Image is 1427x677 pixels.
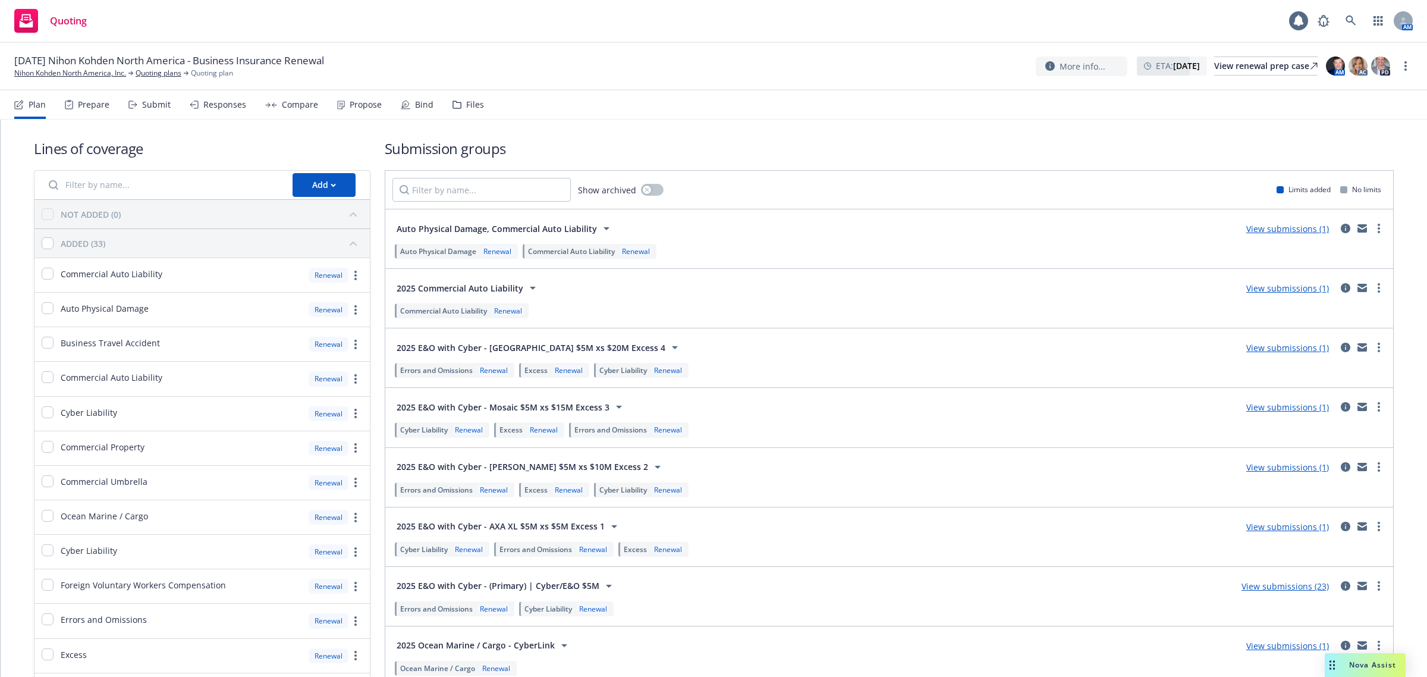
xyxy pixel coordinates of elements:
[1338,340,1353,355] a: circleInformation
[1355,400,1369,414] a: mail
[78,100,109,109] div: Prepare
[1338,638,1353,653] a: circleInformation
[1339,9,1363,33] a: Search
[1246,640,1329,651] a: View submissions (1)
[499,425,523,435] span: Excess
[499,544,572,554] span: Errors and Omissions
[293,173,356,197] button: Add
[61,579,226,591] span: Foreign Voluntary Workers Compensation
[309,648,348,663] div: Renewal
[392,634,576,657] button: 2025 Ocean Marine / Cargo - CyberLink
[397,639,555,651] span: 2025 Ocean Marine / Cargo - CyberLink
[524,485,548,495] span: Excess
[1214,57,1318,76] a: View renewal prep case
[524,365,548,375] span: Excess
[1355,519,1369,534] a: mail
[1355,579,1369,593] a: mail
[1372,579,1386,593] a: more
[1372,638,1386,653] a: more
[61,237,105,250] div: ADDED (33)
[1338,221,1353,236] a: circleInformation
[348,545,363,559] a: more
[348,337,363,352] a: more
[348,579,363,594] a: more
[29,100,46,109] div: Plan
[348,441,363,455] a: more
[481,246,514,256] div: Renewal
[392,574,620,598] button: 2025 E&O with Cyber - (Primary) | Cyber/E&O $5M
[527,425,560,435] div: Renewal
[652,485,684,495] div: Renewal
[477,365,510,375] div: Renewal
[1325,653,1406,677] button: Nova Assist
[61,441,144,453] span: Commercial Property
[1371,57,1390,76] img: photo
[142,100,171,109] div: Submit
[61,268,162,280] span: Commercial Auto Liability
[1277,184,1331,195] div: Limits added
[350,100,382,109] div: Propose
[1173,60,1200,71] strong: [DATE]
[61,371,162,384] span: Commercial Auto Liability
[397,282,523,294] span: 2025 Commercial Auto Liability
[477,485,510,495] div: Renewal
[348,475,363,490] a: more
[309,406,348,421] div: Renewal
[1355,281,1369,295] a: mail
[1156,59,1200,72] span: ETA :
[400,604,473,614] span: Errors and Omissions
[309,337,348,352] div: Renewal
[397,222,597,235] span: Auto Physical Damage, Commercial Auto Liability
[1246,462,1329,473] a: View submissions (1)
[61,510,148,522] span: Ocean Marine / Cargo
[309,510,348,525] div: Renewal
[577,544,609,554] div: Renewal
[620,246,652,256] div: Renewal
[1246,342,1329,353] a: View submissions (1)
[524,604,572,614] span: Cyber Liability
[392,455,669,479] button: 2025 E&O with Cyber - [PERSON_NAME] $5M xs $10M Excess 2
[400,246,476,256] span: Auto Physical Damage
[397,520,605,532] span: 2025 E&O with Cyber - AXA XL $5M xs $5M Excess 1
[1246,402,1329,413] a: View submissions (1)
[50,16,87,26] span: Quoting
[191,68,233,79] span: Quoting plan
[1036,57,1127,76] button: More info...
[348,510,363,525] a: more
[282,100,318,109] div: Compare
[1398,59,1413,73] a: more
[348,303,363,317] a: more
[528,246,615,256] span: Commercial Auto Liability
[312,174,336,196] div: Add
[1214,57,1318,75] div: View renewal prep case
[309,371,348,386] div: Renewal
[61,544,117,557] span: Cyber Liability
[397,341,665,354] span: 2025 E&O with Cyber - [GEOGRAPHIC_DATA] $5M xs $20M Excess 4
[61,613,147,626] span: Errors and Omissions
[599,365,647,375] span: Cyber Liability
[1326,57,1345,76] img: photo
[309,302,348,317] div: Renewal
[348,268,363,283] a: more
[392,395,630,419] button: 2025 E&O with Cyber - Mosaic $5M xs $15M Excess 3
[309,613,348,628] div: Renewal
[61,205,363,224] button: NOT ADDED (0)
[1372,340,1386,355] a: more
[1325,653,1340,677] div: Drag to move
[552,485,585,495] div: Renewal
[577,604,609,614] div: Renewal
[1372,221,1386,236] a: more
[574,425,647,435] span: Errors and Omissions
[61,406,117,419] span: Cyber Liability
[1349,57,1368,76] img: photo
[392,217,618,240] button: Auto Physical Damage, Commercial Auto Liability
[1355,638,1369,653] a: mail
[385,139,1394,158] h1: Submission groups
[1355,340,1369,355] a: mail
[61,648,87,661] span: Excess
[400,306,487,316] span: Commercial Auto Liability
[415,100,433,109] div: Bind
[309,441,348,456] div: Renewal
[397,460,648,473] span: 2025 E&O with Cyber - [PERSON_NAME] $5M xs $10M Excess 2
[309,268,348,283] div: Renewal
